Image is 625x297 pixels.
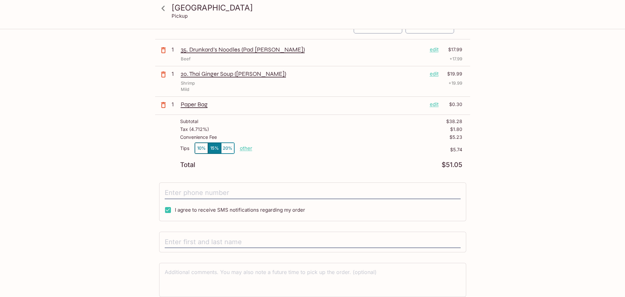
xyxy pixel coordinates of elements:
p: $38.28 [446,119,462,124]
p: edit [430,101,439,108]
button: 15% [208,143,221,154]
p: 1 [172,46,178,53]
p: Shrimp [181,80,195,86]
p: Mild [181,86,189,93]
p: edit [430,70,439,77]
button: other [240,145,252,151]
p: Paper Bag [181,101,425,108]
p: 1 [172,70,178,77]
p: $5.23 [449,135,462,140]
p: $5.74 [252,147,462,152]
p: 35. Drunkard's Noodles (Pad [PERSON_NAME]) [181,46,425,53]
p: + 17.99 [449,56,462,62]
input: Enter phone number [165,187,461,199]
p: edit [430,46,439,53]
p: Tips [180,146,189,151]
p: $19.99 [443,70,462,77]
p: $0.30 [443,101,462,108]
button: 10% [195,143,208,154]
p: Subtotal [180,119,198,124]
p: Beef [181,56,191,62]
p: + 19.99 [448,80,462,86]
p: $1.80 [450,127,462,132]
p: 20. Thai Ginger Soup ([PERSON_NAME]) [181,70,425,77]
p: Pickup [172,13,188,19]
input: Enter first and last name [165,236,461,248]
p: Total [180,162,195,168]
p: Convenience Fee [180,135,217,140]
button: 20% [221,143,234,154]
p: $51.05 [442,162,462,168]
h3: [GEOGRAPHIC_DATA] [172,3,465,13]
p: Tax ( 4.712% ) [180,127,209,132]
p: 1 [172,101,178,108]
span: I agree to receive SMS notifications regarding my order [175,207,305,213]
p: $17.99 [443,46,462,53]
